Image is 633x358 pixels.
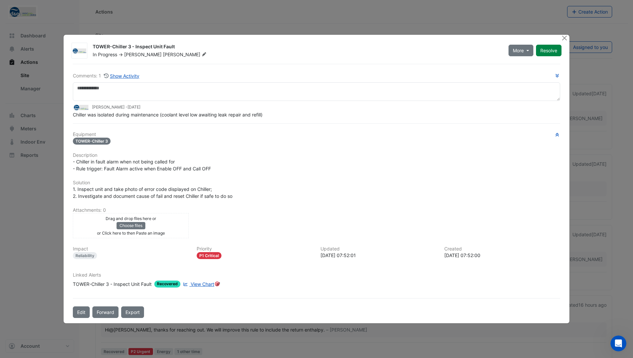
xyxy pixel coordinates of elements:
span: - Chiller in fault alarm when not being called for - Rule trigger: Fault Alarm active when Enable... [73,159,211,171]
h6: Description [73,153,560,158]
span: 2025-09-11 07:52:01 [127,105,140,110]
span: View Chart [191,281,214,287]
h6: Linked Alerts [73,272,560,278]
button: More [509,45,533,56]
div: Tooltip anchor [214,281,220,287]
button: Show Activity [104,72,140,80]
span: TOWER-Chiller 3 [73,138,111,145]
small: [PERSON_NAME] - [92,104,140,110]
div: Reliability [73,252,97,259]
button: Edit [73,306,90,318]
div: [DATE] 07:52:01 [320,252,436,259]
small: or Click here to then Paste an image [97,231,165,236]
a: View Chart [182,281,214,288]
span: [PERSON_NAME] [124,52,162,57]
div: P1 Critical [197,252,221,259]
h6: Solution [73,180,560,186]
h6: Attachments: 0 [73,207,560,213]
div: Comments: 1 [73,72,140,80]
img: D&E Air Conditioning [73,104,89,111]
span: 1. Inspect unit and take photo of error code displayed on Chiller; 2. Investigate and document ca... [73,186,232,199]
span: -> [119,52,123,57]
iframe: Intercom live chat [610,336,626,351]
span: [PERSON_NAME] [163,51,208,58]
small: Drag and drop files here or [106,216,156,221]
h6: Impact [73,246,189,252]
div: TOWER-Chiller 3 - Inspect Unit Fault [93,43,501,51]
h6: Priority [197,246,313,252]
div: [DATE] 07:52:00 [444,252,560,259]
button: Resolve [536,45,561,56]
span: Recovered [154,281,180,288]
h6: Equipment [73,132,560,137]
div: TOWER-Chiller 3 - Inspect Unit Fault [73,281,152,288]
span: In Progress [93,52,117,57]
img: D&E Air Conditioning [72,48,87,54]
span: Chiller was isolated during maintenance (coolant level low awaiting leak repair and refill) [73,112,263,117]
h6: Updated [320,246,436,252]
button: Close [561,35,568,42]
button: Forward [92,306,119,318]
button: Choose files [117,222,145,229]
span: More [513,47,524,54]
a: Export [121,306,144,318]
h6: Created [444,246,560,252]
